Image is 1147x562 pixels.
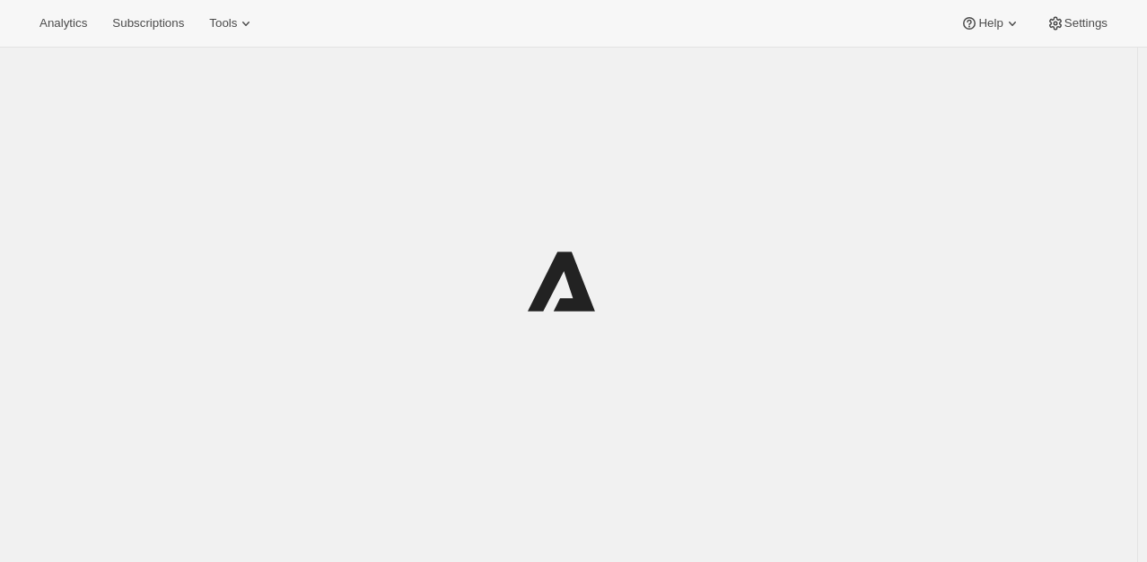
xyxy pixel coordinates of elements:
button: Analytics [29,11,98,36]
span: Settings [1064,16,1108,31]
button: Help [950,11,1031,36]
span: Tools [209,16,237,31]
span: Help [978,16,1003,31]
span: Subscriptions [112,16,184,31]
button: Subscriptions [101,11,195,36]
span: Analytics [39,16,87,31]
button: Settings [1036,11,1118,36]
button: Tools [198,11,266,36]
